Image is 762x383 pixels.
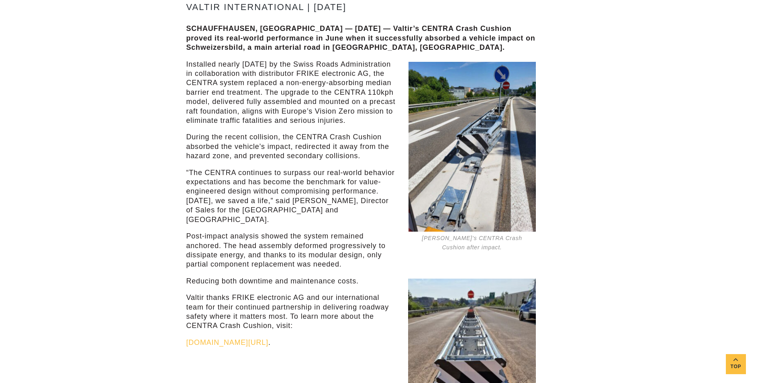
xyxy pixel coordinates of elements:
p: [PERSON_NAME]’s CENTRA Crash Cushion after impact. [409,232,536,255]
a: Top [726,354,746,374]
p: “The CENTRA continues to surpass our real-world behavior expectations and has become the benchmar... [186,168,536,224]
p: . [186,338,536,347]
p: Installed nearly [DATE] by the Swiss Roads Administration in collaboration with distributor FRIKE... [186,60,536,126]
p: Post-impact analysis showed the system remained anchored. The head assembly deformed progressivel... [186,232,536,269]
p: Valtir thanks FRIKE electronic AG and our international team for their continued partnership in d... [186,293,536,331]
a: [DOMAIN_NAME][URL] [186,338,268,346]
p: Reducing both downtime and maintenance costs. [186,277,536,286]
p: During the recent collision, the CENTRA Crash Cushion absorbed the vehicle’s impact, redirected i... [186,132,536,161]
span: Top [726,362,746,371]
strong: SCHAUFFHAUSEN, [GEOGRAPHIC_DATA] — [DATE] — Valtir’s CENTRA Crash Cushion proved its real-world p... [186,24,535,51]
h4: Valtir International | [DATE] [186,2,536,12]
